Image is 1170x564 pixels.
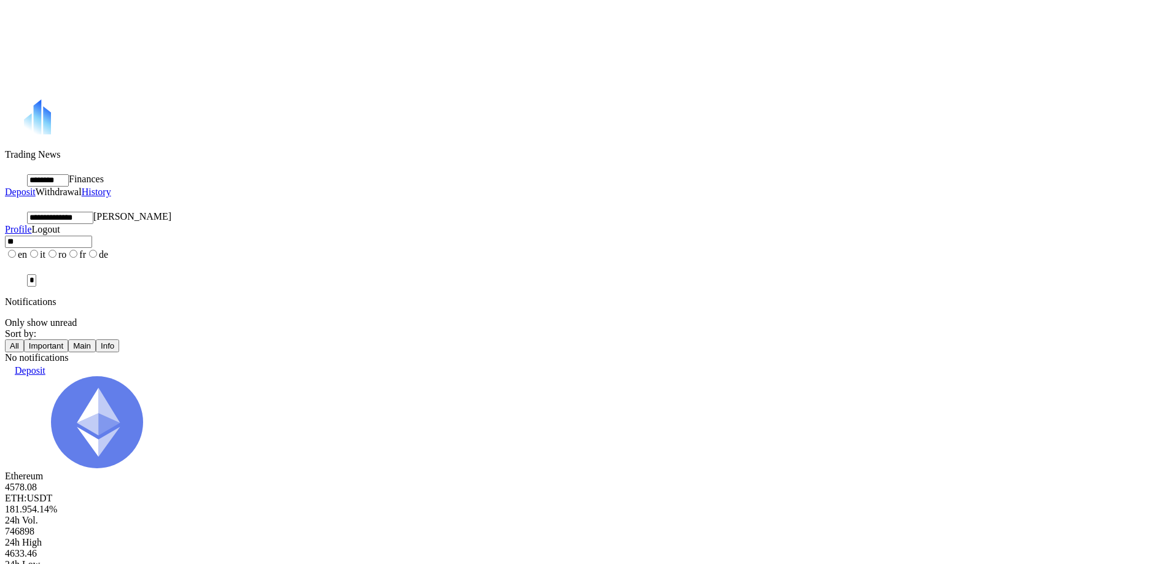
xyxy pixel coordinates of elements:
[36,187,82,197] label: Withdrawal
[69,174,104,184] span: Finances
[30,250,38,258] input: it
[5,317,77,328] span: Only show unread
[24,493,52,503] span: :USDT
[5,352,1165,363] div: No notifications
[69,250,77,258] input: fr
[5,537,1165,559] div: 4633.46
[5,296,1165,307] p: Notifications
[96,339,119,352] button: Info
[89,250,97,258] input: de
[8,250,16,258] input: en
[5,328,36,339] span: Sort by:
[82,187,111,197] a: History
[5,149,61,160] label: Trading News
[5,515,1165,537] div: 746898
[27,212,93,224] input: [PERSON_NAME]
[5,504,32,514] span: 181.95
[5,249,27,260] label: en
[93,211,171,222] span: [PERSON_NAME]
[5,99,70,147] img: LOGO
[66,249,86,260] label: fr
[5,224,32,234] a: Profile
[27,174,69,187] input: Finances
[5,365,45,376] a: Deposit
[45,249,66,260] label: ro
[32,504,57,514] span: 4.14%
[5,339,24,352] button: All
[27,249,45,260] label: it
[5,187,36,197] a: Deposit
[68,339,96,352] button: Main
[32,224,60,234] label: Logout
[5,99,1165,149] a: LOGO
[24,339,68,352] button: Important
[5,471,1165,482] div: Ethereum
[5,515,1165,526] div: 24h Vol.
[5,482,1165,493] div: 4578.08
[49,250,57,258] input: ro
[86,249,108,260] label: de
[5,493,24,503] span: ETH
[5,537,1165,548] div: 24h High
